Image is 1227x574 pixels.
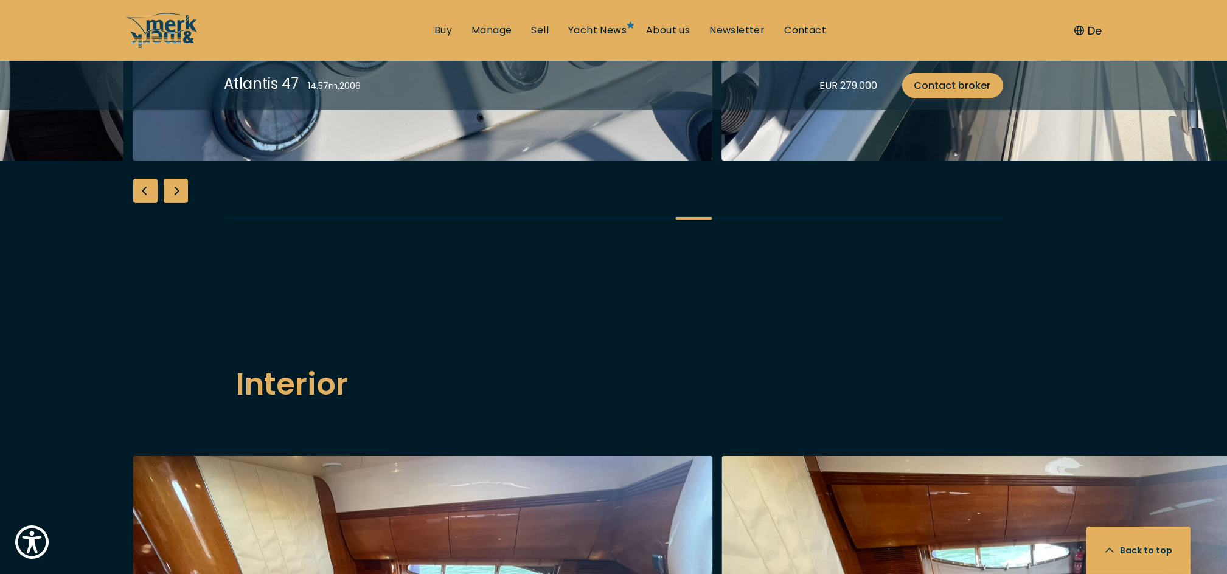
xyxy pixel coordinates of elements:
[133,179,158,203] div: Previous slide
[568,24,627,37] a: Yacht News
[224,73,299,94] div: Atlantis 47
[820,78,878,93] div: EUR 279.000
[471,24,512,37] a: Manage
[12,522,52,562] button: Show Accessibility Preferences
[1086,527,1191,574] button: Back to top
[914,78,991,93] span: Contact broker
[902,73,1003,98] a: Contact broker
[531,24,549,37] a: Sell
[125,38,198,52] a: /
[646,24,690,37] a: About us
[434,24,452,37] a: Buy
[709,24,765,37] a: Newsletter
[308,80,361,92] div: 14.57 m , 2006
[784,24,826,37] a: Contact
[164,179,188,203] div: Next slide
[237,361,991,407] h2: Interior
[1074,22,1102,39] button: De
